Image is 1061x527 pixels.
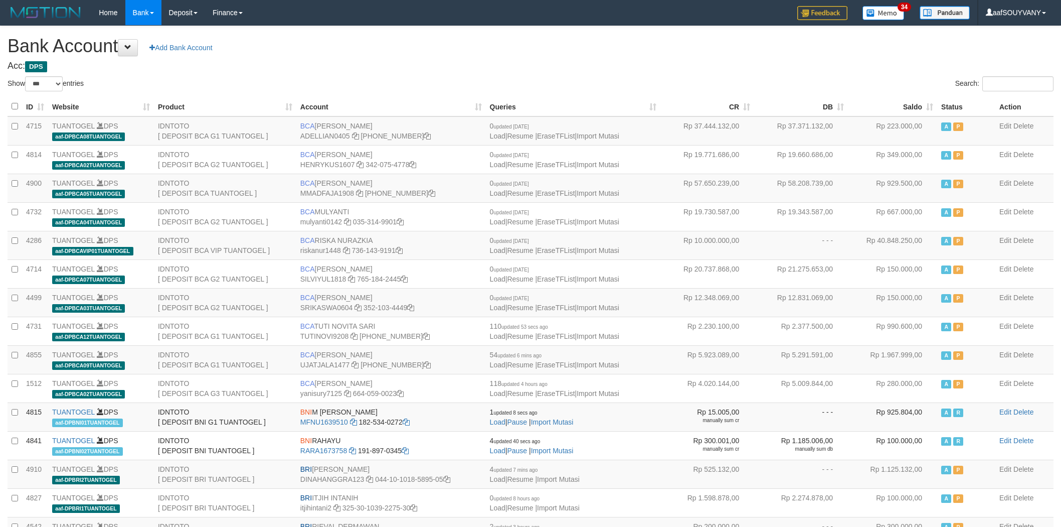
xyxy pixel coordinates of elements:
a: Delete [1013,151,1033,159]
span: aaf-DPBCAVIP01TUANTOGEL [52,247,133,255]
a: Import Mutasi [577,361,619,369]
td: Rp 12.348.069,00 [660,288,754,317]
span: Active [941,237,951,245]
a: Resume [507,189,533,197]
a: Resume [507,132,533,140]
td: Rp 280.000,00 [848,374,937,403]
a: HENRYKUS1607 [300,161,355,169]
a: ADELLIAN0405 [300,132,350,140]
td: 4855 [22,345,48,374]
span: BCA [300,122,315,130]
a: Pause [507,447,527,455]
a: Resume [507,332,533,340]
td: 4499 [22,288,48,317]
a: mulyanti0142 [300,218,342,226]
span: Active [941,122,951,131]
a: Edit [999,322,1011,330]
td: Rp 2.377.500,00 [754,317,848,345]
th: Status [937,97,995,116]
a: Resume [507,361,533,369]
a: Copy 6640590023 to clipboard [397,389,404,398]
td: [PERSON_NAME] [PHONE_NUMBER] [296,345,486,374]
a: Copy HENRYKUS1607 to clipboard [357,161,364,169]
a: Edit [999,236,1011,244]
span: aaf-DPBCA07TUANTOGEL [52,276,125,284]
span: 0 [490,151,529,159]
span: BCA [300,294,315,302]
span: 0 [490,122,529,130]
a: TUANTOGEL [52,437,95,445]
span: aaf-DPBCA05TUANTOGEL [52,190,125,198]
td: 1512 [22,374,48,403]
span: | | | [490,236,619,254]
a: Import Mutasi [577,304,619,312]
a: Copy SRIKASWA0604 to clipboard [355,304,362,312]
td: Rp 40.848.250,00 [848,231,937,259]
span: updated [DATE] [493,267,528,273]
a: EraseTFList [537,189,575,197]
span: Active [941,380,951,388]
img: Feedback.jpg [797,6,847,20]
a: Load [490,161,505,169]
th: ID: activate to sort column ascending [22,97,48,116]
td: Rp 58.208.739,00 [754,174,848,202]
span: updated 6 mins ago [497,353,542,358]
td: 4731 [22,317,48,345]
a: Edit [999,151,1011,159]
th: Account: activate to sort column ascending [296,97,486,116]
a: Resume [507,161,533,169]
span: Paused [953,151,963,160]
span: BCA [300,265,315,273]
span: Active [941,151,951,160]
select: Showentries [25,76,63,91]
a: EraseTFList [537,218,575,226]
a: Import Mutasi [577,275,619,283]
a: Copy 1825340272 to clipboard [403,418,410,426]
td: DPS [48,259,154,288]
span: Paused [953,351,963,360]
span: aaf-DPBCA08TUANTOGEL [52,133,125,141]
span: | | | [490,151,619,169]
td: Rp 21.275.653,00 [754,259,848,288]
a: Copy 4062282031 to clipboard [428,189,435,197]
a: Edit [999,408,1011,416]
td: DPS [48,374,154,403]
span: | | | [490,294,619,312]
td: MULYANTI 035-314-9901 [296,202,486,231]
a: Edit [999,437,1011,445]
span: updated 53 secs ago [501,324,548,330]
th: Queries: activate to sort column ascending [486,97,661,116]
span: updated [DATE] [493,181,528,187]
a: EraseTFList [537,246,575,254]
a: Delete [1013,122,1033,130]
td: [PERSON_NAME] 664-059-0023 [296,374,486,403]
a: Copy MMADFAJA1908 to clipboard [356,189,363,197]
a: Edit [999,208,1011,216]
span: 54 [490,351,542,359]
a: Edit [999,179,1011,187]
td: IDNTOTO [ DEPOSIT BCA G2 TUANTOGEL ] [154,202,296,231]
span: aaf-DPBCA02TUANTOGEL [52,161,125,170]
td: Rp 990.600,00 [848,317,937,345]
a: Copy TUTINOVI9208 to clipboard [350,332,358,340]
a: EraseTFList [537,275,575,283]
a: RARA1673758 [300,447,347,455]
a: TUANTOGEL [52,122,95,130]
a: Delete [1013,294,1033,302]
a: Delete [1013,351,1033,359]
img: Button%20Memo.svg [862,6,905,20]
a: DINAHANGGRA123 [300,475,365,483]
td: Rp 12.831.069,00 [754,288,848,317]
span: Active [941,351,951,360]
td: IDNTOTO [ DEPOSIT BCA G2 TUANTOGEL ] [154,145,296,174]
label: Search: [955,76,1053,91]
a: Load [490,304,505,312]
td: 4732 [22,202,48,231]
span: 118 [490,379,548,387]
td: [PERSON_NAME] [PHONE_NUMBER] [296,174,486,202]
a: Add Bank Account [143,39,219,56]
span: updated [DATE] [493,210,528,215]
span: 0 [490,179,529,187]
a: TUANTOGEL [52,151,95,159]
a: Delete [1013,265,1033,273]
